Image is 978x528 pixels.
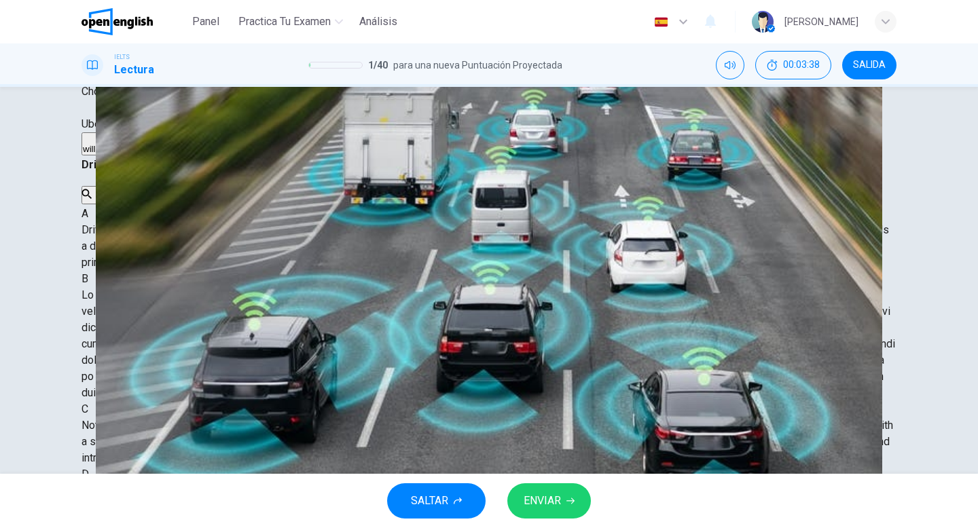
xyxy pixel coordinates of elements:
[393,57,562,73] span: para una nueva Puntuación Proyectada
[192,14,219,30] span: Panel
[81,8,184,35] a: OpenEnglish logo
[238,14,331,30] span: Practica tu examen
[853,60,886,71] span: SALIDA
[755,51,831,79] div: Ocultar
[114,52,130,62] span: IELTS
[653,17,670,27] img: es
[784,14,858,30] div: [PERSON_NAME]
[752,11,774,33] img: Profile picture
[716,51,744,79] div: Silenciar
[783,60,820,71] span: 00:03:38
[842,51,896,79] button: SALIDA
[507,483,591,518] button: ENVIAR
[359,14,397,30] span: Análisis
[354,10,403,34] button: Análisis
[184,10,228,34] button: Panel
[81,8,153,35] img: OpenEnglish logo
[411,491,448,510] span: SALTAR
[755,51,831,79] button: 00:03:38
[233,10,348,34] button: Practica tu examen
[114,62,154,78] h1: Lectura
[387,483,486,518] button: SALTAR
[524,491,561,510] span: ENVIAR
[368,57,388,73] span: 1 / 40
